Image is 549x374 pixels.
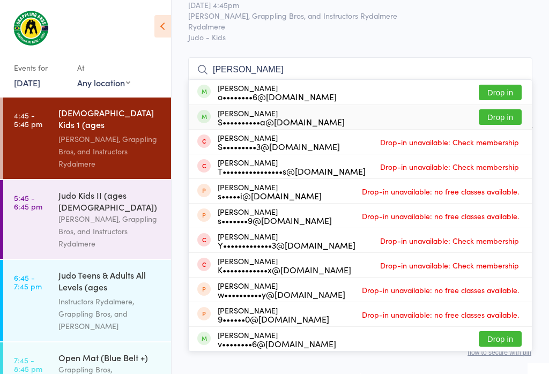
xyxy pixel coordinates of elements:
[218,241,355,249] div: Y•••••••••••••3@[DOMAIN_NAME]
[218,92,337,101] div: o••••••••6@[DOMAIN_NAME]
[359,306,522,323] span: Drop-in unavailable: no free classes available.
[468,349,531,356] button: how to secure with pin
[218,191,322,200] div: s•••••i@[DOMAIN_NAME]
[218,315,329,323] div: 9••••••0@[DOMAIN_NAME]
[218,158,366,175] div: [PERSON_NAME]
[58,107,162,133] div: [DEMOGRAPHIC_DATA] Kids 1 (ages [DEMOGRAPHIC_DATA])
[58,295,162,332] div: Instructors Rydalmere, Grappling Bros, and [PERSON_NAME]
[3,98,171,179] a: 4:45 -5:45 pm[DEMOGRAPHIC_DATA] Kids 1 (ages [DEMOGRAPHIC_DATA])[PERSON_NAME], Grappling Bros, an...
[218,167,366,175] div: T••••••••••••••••s@[DOMAIN_NAME]
[479,109,522,125] button: Drop in
[218,281,345,298] div: [PERSON_NAME]
[359,183,522,199] span: Drop-in unavailable: no free classes available.
[77,59,130,77] div: At
[377,134,522,150] span: Drop-in unavailable: Check membership
[14,193,42,211] time: 5:45 - 6:45 pm
[218,257,351,274] div: [PERSON_NAME]
[218,183,322,200] div: [PERSON_NAME]
[58,133,162,170] div: [PERSON_NAME], Grappling Bros, and Instructors Rydalmere
[14,356,42,373] time: 7:45 - 8:45 pm
[218,207,332,225] div: [PERSON_NAME]
[479,331,522,347] button: Drop in
[218,306,329,323] div: [PERSON_NAME]
[359,282,522,298] span: Drop-in unavailable: no free classes available.
[218,265,351,274] div: K••••••••••••x@[DOMAIN_NAME]
[14,273,42,290] time: 6:45 - 7:45 pm
[218,117,345,126] div: S••••••••••a@[DOMAIN_NAME]
[188,21,516,32] span: Rydalmere
[218,216,332,225] div: s•••••••9@[DOMAIN_NAME]
[11,8,51,48] img: Grappling Bros Rydalmere
[3,260,171,341] a: 6:45 -7:45 pmJudo Teens & Adults All Levels (ages [DEMOGRAPHIC_DATA]+)Instructors Rydalmere, Grap...
[218,290,345,298] div: w••••••••••y@[DOMAIN_NAME]
[188,10,516,21] span: [PERSON_NAME], Grappling Bros, and Instructors Rydalmere
[58,213,162,250] div: [PERSON_NAME], Grappling Bros, and Instructors Rydalmere
[218,232,355,249] div: [PERSON_NAME]
[218,331,336,348] div: [PERSON_NAME]
[14,111,42,128] time: 4:45 - 5:45 pm
[377,257,522,273] span: Drop-in unavailable: Check membership
[218,133,340,151] div: [PERSON_NAME]
[58,269,162,295] div: Judo Teens & Adults All Levels (ages [DEMOGRAPHIC_DATA]+)
[218,142,340,151] div: S•••••••••3@[DOMAIN_NAME]
[58,189,162,213] div: Judo Kids II (ages [DEMOGRAPHIC_DATA])
[377,159,522,175] span: Drop-in unavailable: Check membership
[218,109,345,126] div: [PERSON_NAME]
[14,59,66,77] div: Events for
[3,180,171,259] a: 5:45 -6:45 pmJudo Kids II (ages [DEMOGRAPHIC_DATA])[PERSON_NAME], Grappling Bros, and Instructors...
[14,77,40,88] a: [DATE]
[188,32,532,42] span: Judo - Kids
[77,77,130,88] div: Any location
[359,208,522,224] span: Drop-in unavailable: no free classes available.
[218,339,336,348] div: v••••••••6@[DOMAIN_NAME]
[188,57,532,82] input: Search
[58,351,162,363] div: Open Mat (Blue Belt +)
[218,84,337,101] div: [PERSON_NAME]
[479,85,522,100] button: Drop in
[377,233,522,249] span: Drop-in unavailable: Check membership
